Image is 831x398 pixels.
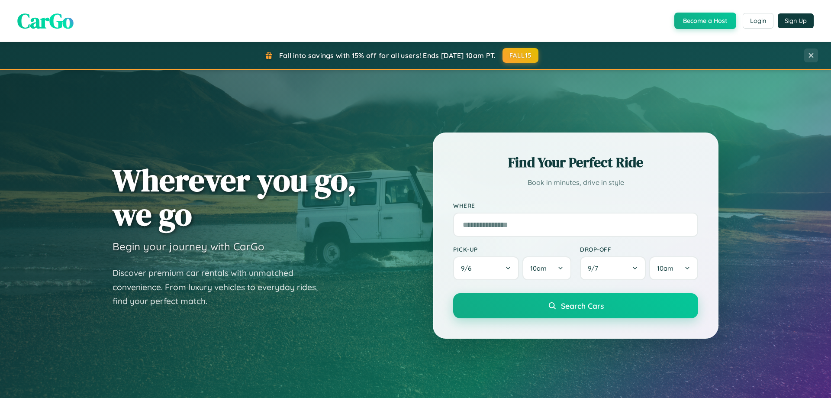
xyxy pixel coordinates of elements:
[453,176,698,189] p: Book in minutes, drive in style
[113,266,329,308] p: Discover premium car rentals with unmatched convenience. From luxury vehicles to everyday rides, ...
[657,264,673,272] span: 10am
[588,264,602,272] span: 9 / 7
[778,13,814,28] button: Sign Up
[743,13,773,29] button: Login
[674,13,736,29] button: Become a Host
[522,256,571,280] button: 10am
[453,202,698,209] label: Where
[453,246,571,253] label: Pick-up
[453,256,519,280] button: 9/6
[453,153,698,172] h2: Find Your Perfect Ride
[113,240,264,253] h3: Begin your journey with CarGo
[453,293,698,318] button: Search Cars
[580,246,698,253] label: Drop-off
[17,6,74,35] span: CarGo
[580,256,646,280] button: 9/7
[502,48,539,63] button: FALL15
[113,163,357,231] h1: Wherever you go, we go
[279,51,496,60] span: Fall into savings with 15% off for all users! Ends [DATE] 10am PT.
[461,264,476,272] span: 9 / 6
[530,264,547,272] span: 10am
[561,301,604,311] span: Search Cars
[649,256,698,280] button: 10am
